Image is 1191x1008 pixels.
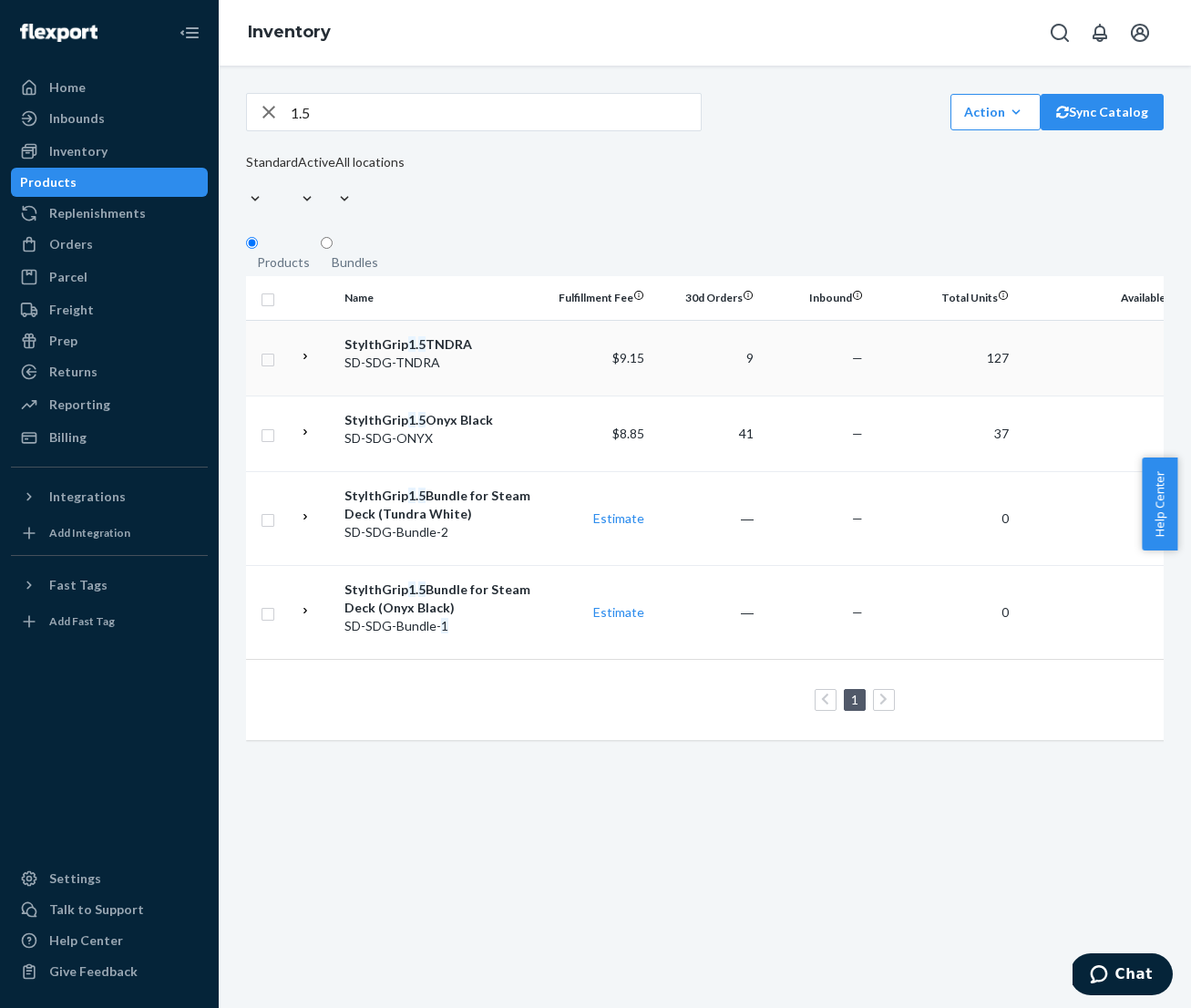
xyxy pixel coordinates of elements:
[612,350,644,365] span: $9.15
[11,864,208,893] a: Settings
[49,204,146,222] div: Replenishments
[233,6,345,59] ol: breadcrumbs
[418,412,426,427] em: 5
[652,320,761,396] td: 9
[49,301,94,319] div: Freight
[852,510,863,526] span: —
[344,523,535,541] div: SD-SDG-Bundle-2
[542,276,652,320] th: Fulfillment Fee
[418,488,426,503] em: 5
[49,428,87,447] div: Billing
[298,171,300,190] input: Active
[335,153,405,171] div: All locations
[847,692,862,707] a: Page 1 is your current page
[321,237,333,249] input: Bundles
[257,253,310,272] div: Products
[344,354,535,372] div: SD-SDG-TNDRA
[870,276,1016,320] th: Total Units
[20,173,77,191] div: Products
[593,510,644,526] a: Estimate
[335,171,337,190] input: All locations
[49,142,108,160] div: Inventory
[344,429,535,447] div: SD-SDG-ONYX
[11,326,208,355] a: Prep
[298,153,335,171] div: Active
[337,276,542,320] th: Name
[1001,510,1009,526] span: 0
[49,268,87,286] div: Parcel
[1001,604,1009,620] span: 0
[11,357,208,386] a: Returns
[408,581,416,597] em: 1
[11,230,208,259] a: Orders
[11,519,208,548] a: Add Integration
[11,199,208,228] a: Replenishments
[1042,15,1078,51] button: Open Search Box
[49,613,115,629] div: Add Fast Tag
[1073,953,1173,999] iframe: Opens a widget where you can chat to one of our agents
[11,423,208,452] a: Billing
[11,104,208,133] a: Inbounds
[11,607,208,636] a: Add Fast Tag
[852,426,863,441] span: —
[49,576,108,594] div: Fast Tags
[344,617,535,635] div: SD-SDG-Bundle-
[652,276,761,320] th: 30d Orders
[652,565,761,659] td: ―
[11,295,208,324] a: Freight
[1082,15,1118,51] button: Open notifications
[344,581,535,617] div: StylthGrip . Bundle for Steam Deck (Onyx Black)
[964,103,1027,121] div: Action
[408,488,416,503] em: 1
[11,73,208,102] a: Home
[246,153,298,171] div: Standard
[246,171,248,190] input: Standard
[248,22,331,42] a: Inventory
[408,336,416,352] em: 1
[20,24,98,42] img: Flexport logo
[11,262,208,292] a: Parcel
[652,396,761,471] td: 41
[612,426,644,441] span: $8.85
[246,237,258,249] input: Products
[593,604,644,620] a: Estimate
[652,471,761,565] td: ―
[1142,458,1177,550] button: Help Center
[344,487,535,523] div: StylthGrip . Bundle for Steam Deck (Tundra White)
[11,957,208,986] button: Give Feedback
[1122,15,1158,51] button: Open account menu
[441,618,448,633] em: 1
[11,482,208,511] button: Integrations
[1041,94,1164,130] button: Sync Catalog
[852,604,863,620] span: —
[344,335,535,354] div: StylthGrip . TNDRA
[49,235,93,253] div: Orders
[49,525,130,540] div: Add Integration
[950,94,1041,130] button: Action
[994,426,1009,441] span: 37
[418,336,426,352] em: 5
[11,571,208,600] button: Fast Tags
[987,350,1009,365] span: 127
[49,488,126,506] div: Integrations
[852,350,863,365] span: —
[11,926,208,955] a: Help Center
[332,253,378,272] div: Bundles
[408,412,416,427] em: 1
[11,895,208,924] button: Talk to Support
[49,109,105,128] div: Inbounds
[49,78,86,97] div: Home
[11,168,208,197] a: Products
[49,931,123,950] div: Help Center
[344,411,535,429] div: StylthGrip . Onyx Black
[49,900,144,919] div: Talk to Support
[49,363,98,381] div: Returns
[49,396,110,414] div: Reporting
[171,15,208,51] button: Close Navigation
[49,962,138,981] div: Give Feedback
[291,94,701,130] input: Search inventory by name or sku
[49,869,101,888] div: Settings
[11,390,208,419] a: Reporting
